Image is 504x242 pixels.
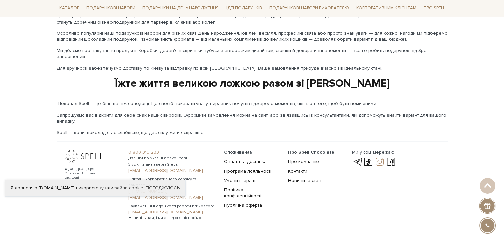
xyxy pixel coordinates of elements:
a: Каталог [57,3,82,14]
a: Політика конфіденційності [224,187,261,198]
span: Напишіть нам, і ми з радістю відповімо [128,215,216,221]
a: Публічна оферта [224,202,262,208]
a: Подарунки на День народження [140,3,221,14]
a: [EMAIL_ADDRESS][DOMAIN_NAME] [128,209,216,215]
a: файли cookie [113,185,143,191]
a: Подарункові набори вихователю [267,3,352,14]
a: Погоджуюсь [146,185,180,191]
span: Про Spell Chocolate [288,149,334,155]
a: 0 800 319 233 [128,149,216,155]
a: tik-tok [363,158,374,166]
a: Умови і гарантії [224,177,258,183]
a: [EMAIL_ADDRESS][DOMAIN_NAME] [128,167,216,173]
p: Для корпоративних клієнтів ми розробили спеціальні пропозиції з можливістю брендування продукції ... [57,13,448,25]
a: Оплата та доставка [224,158,267,164]
div: Їжте життя великою ложкою разом зі [PERSON_NAME] [57,77,448,91]
span: Дзвінки по Україні безкоштовні [128,155,216,161]
span: Зауваження щодо якості роботи приймаємо: [128,203,216,209]
a: Про компанію [288,158,319,164]
span: Споживачам [224,149,253,155]
p: Для зручності забезпечуємо доставку по Києву та відправку по всій [GEOGRAPHIC_DATA]. Ваше замовле... [57,65,448,71]
a: Програма лояльності [224,168,271,174]
span: З усіх питань звертайтесь: [128,161,216,167]
a: Новини та статті [288,177,323,183]
div: Я дозволяю [DOMAIN_NAME] використовувати [5,185,185,191]
a: Подарункові набори [84,3,138,14]
p: Особливо популярні наші подарункові набори для різних свят. День народження, ювілей, весілля, про... [57,30,448,42]
p: Запрошуємо вас відкрити для себе смак наших виробів. Оформити замовлення можна на сайті або зв'яз... [57,112,448,124]
p: Ми дбаємо про пакування продукції. Коробки, дерев'яні скриньки, тубуси з авторським дизайном, стр... [57,48,448,60]
span: З питань корпоративного сервісу та замовлень: [128,176,216,188]
a: facebook [385,158,397,166]
a: Контакти [288,168,307,174]
div: Ми у соц. мережах: [352,149,396,155]
p: Шоколад Spell — це більше ніж солодощі. Це спосіб показати увагу, виразник почуттів і джерело мом... [57,101,448,107]
a: [EMAIL_ADDRESS][DOMAIN_NAME] [128,194,216,200]
div: © [DATE]-[DATE] Spell Chocolate. Всі права захищені [65,167,109,180]
a: instagram [374,158,385,166]
p: Spell — коли шоколад стає слабкістю, що дає силу жити яскравіше. [57,130,448,136]
a: Корпоративним клієнтам [354,3,419,14]
a: telegram [352,158,363,166]
a: Про Spell [421,3,447,14]
a: Ідеї подарунків [223,3,264,14]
